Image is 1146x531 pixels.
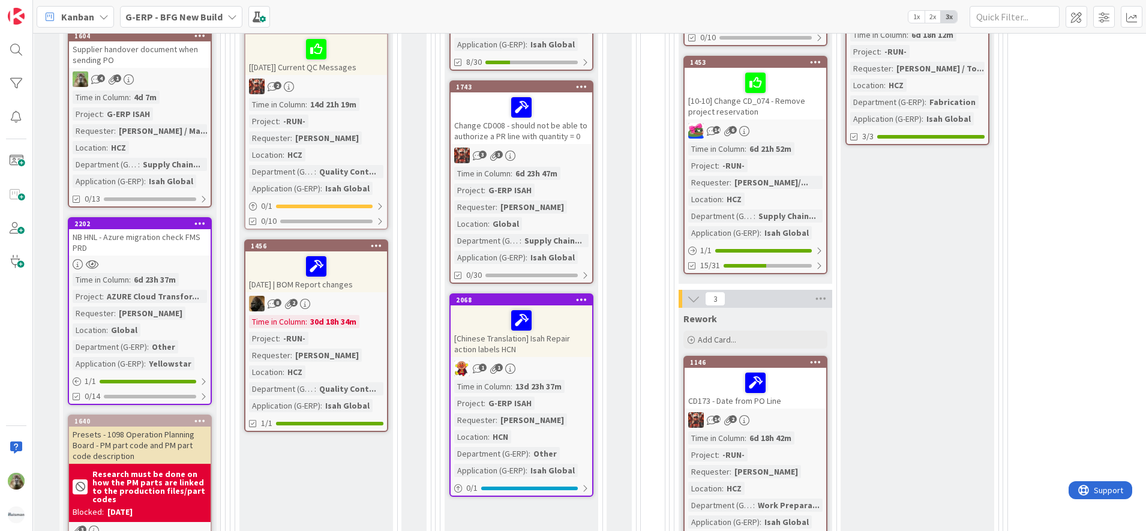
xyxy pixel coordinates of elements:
[497,413,567,427] div: [PERSON_NAME]
[485,184,535,197] div: G-ERP ISAH
[729,415,737,423] span: 2
[688,176,730,189] div: Requester
[886,79,907,92] div: HCZ
[700,31,716,44] span: 0/10
[688,209,754,223] div: Department (G-ERP)
[283,365,284,379] span: :
[527,251,578,264] div: Isah Global
[908,11,925,23] span: 1x
[8,8,25,25] img: Visit kanbanzone.com
[73,91,129,104] div: Time in Column
[454,217,488,230] div: Location
[69,416,211,427] div: 1640
[251,242,387,250] div: 1456
[284,148,305,161] div: HCZ
[479,364,487,371] span: 1
[456,296,592,304] div: 2068
[249,182,320,195] div: Application (G-ERP)
[283,148,284,161] span: :
[685,357,826,409] div: 1146CD173 - Date from PO Line
[106,141,108,154] span: :
[456,83,592,91] div: 1743
[850,28,907,41] div: Time in Column
[530,447,560,460] div: Other
[760,226,761,239] span: :
[74,32,211,40] div: 1604
[454,413,496,427] div: Requester
[138,158,140,171] span: :
[713,126,721,134] span: 14
[700,259,720,272] span: 15/31
[731,465,801,478] div: [PERSON_NAME]
[451,82,592,144] div: 1743Change CD008 - should not be able to authorize a PR line with quantity = 0
[497,200,567,214] div: [PERSON_NAME]
[698,334,736,345] span: Add Card...
[690,358,826,367] div: 1146
[526,38,527,51] span: :
[292,349,362,362] div: [PERSON_NAME]
[114,124,116,137] span: :
[529,447,530,460] span: :
[322,399,373,412] div: Isah Global
[249,399,320,412] div: Application (G-ERP)
[745,431,746,445] span: :
[496,200,497,214] span: :
[314,165,316,178] span: :
[290,349,292,362] span: :
[451,295,592,305] div: 2068
[69,41,211,68] div: Supplier handover document when sending PO
[245,23,387,75] div: 1874[[DATE]] Current QC Messages
[926,95,979,109] div: Fabrication
[722,193,724,206] span: :
[290,299,298,307] span: 2
[69,427,211,464] div: Presets - 1098 Operation Planning Board - PM part code and PM part code description
[495,151,503,158] span: 3
[451,92,592,144] div: Change CD008 - should not be able to authorize a PR line with quantity = 0
[685,123,826,139] div: JK
[454,148,470,163] img: JK
[893,62,987,75] div: [PERSON_NAME] / To...
[526,251,527,264] span: :
[261,417,272,430] span: 1/1
[685,357,826,368] div: 1146
[753,499,755,512] span: :
[718,159,719,172] span: :
[261,200,272,212] span: 0 / 1
[85,375,96,388] span: 1 / 1
[249,79,265,94] img: JK
[451,305,592,357] div: [Chinese Translation] Isah Repair action labels HCN
[724,482,745,495] div: HCZ
[307,315,359,328] div: 30d 18h 34m
[454,38,526,51] div: Application (G-ERP)
[85,390,100,403] span: 0/14
[454,464,526,477] div: Application (G-ERP)
[69,218,211,229] div: 2202
[69,71,211,87] div: TT
[74,417,211,425] div: 1640
[454,167,511,180] div: Time in Column
[454,361,470,376] img: LC
[922,112,923,125] span: :
[316,382,379,395] div: Quality Cont...
[685,68,826,119] div: [10-10] Change CD_074 - Remove project reservation
[249,349,290,362] div: Requester
[688,142,745,155] div: Time in Column
[454,251,526,264] div: Application (G-ERP)
[454,380,511,393] div: Time in Column
[719,159,748,172] div: -RUN-
[688,123,704,139] img: JK
[73,175,144,188] div: Application (G-ERP)
[490,217,522,230] div: Global
[451,361,592,376] div: LC
[512,380,565,393] div: 13d 23h 37m
[685,412,826,428] div: JK
[73,307,114,320] div: Requester
[527,38,578,51] div: Isah Global
[245,199,387,214] div: 0/1
[146,175,196,188] div: Isah Global
[245,241,387,292] div: 1456[DATE] | BOM Report changes
[290,131,292,145] span: :
[261,215,277,227] span: 0/10
[685,57,826,68] div: 1453
[850,45,880,58] div: Project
